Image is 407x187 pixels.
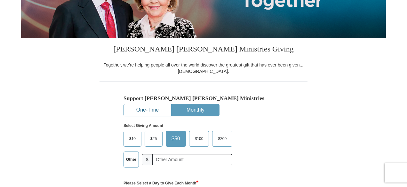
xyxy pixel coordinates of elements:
[172,104,219,116] button: Monthly
[124,104,171,116] button: One-Time
[152,154,232,165] input: Other Amount
[147,134,160,144] span: $25
[124,95,283,102] h5: Support [PERSON_NAME] [PERSON_NAME] Ministries
[192,134,207,144] span: $100
[124,181,198,185] strong: Please Select a Day to Give Each Month
[124,123,163,128] strong: Select Giving Amount
[100,62,307,74] div: Together, we're helping people all over the world discover the greatest gift that has ever been g...
[142,154,153,165] span: $
[100,38,307,62] h3: [PERSON_NAME] [PERSON_NAME] Ministries Giving
[126,134,139,144] span: $10
[215,134,230,144] span: $200
[124,152,139,167] label: Other
[168,134,183,144] span: $50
